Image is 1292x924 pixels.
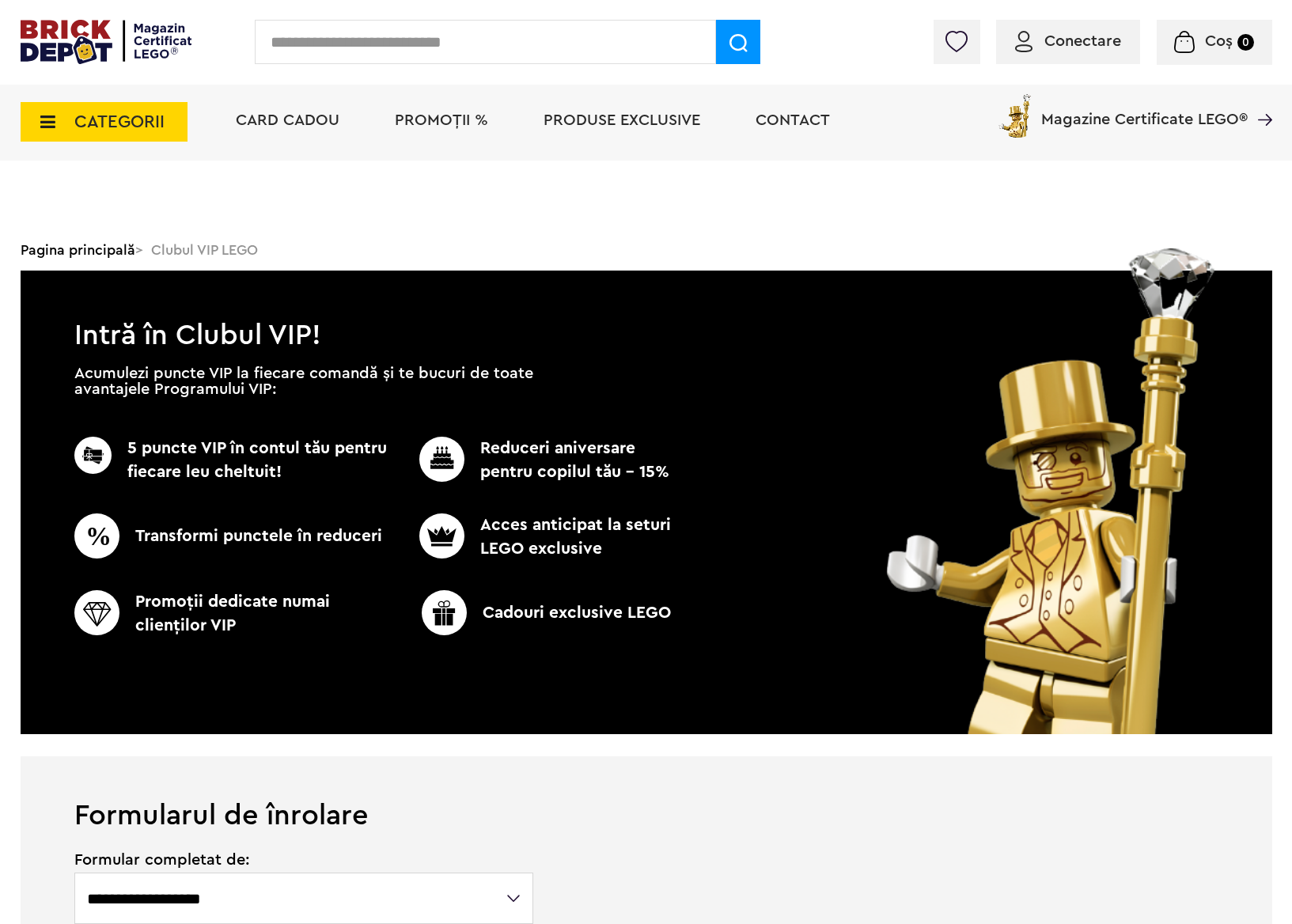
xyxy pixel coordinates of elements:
[74,513,119,559] img: CC_BD_Green_chek_mark
[395,112,488,128] a: PROMOȚII %
[419,437,464,482] img: CC_BD_Green_chek_mark
[74,590,119,635] img: CC_BD_Green_chek_mark
[393,513,676,561] p: Acces anticipat la seturi LEGO exclusive
[544,112,700,128] a: Produse exclusive
[74,590,393,638] p: Promoţii dedicate numai clienţilor VIP
[865,248,1239,734] img: vip_page_image
[1015,33,1121,49] a: Conectare
[1044,33,1121,49] span: Conectare
[74,852,536,868] span: Formular completat de:
[21,271,1272,343] h1: Intră în Clubul VIP!
[1205,33,1233,49] span: Coș
[422,590,467,635] img: CC_BD_Green_chek_mark
[21,756,1272,830] h1: Formularul de înrolare
[74,365,533,397] p: Acumulezi puncte VIP la fiecare comandă și te bucuri de toate avantajele Programului VIP:
[1248,91,1272,107] a: Magazine Certificate LEGO®
[21,243,135,257] a: Pagina principală
[74,113,165,131] span: CATEGORII
[419,513,464,559] img: CC_BD_Green_chek_mark
[74,437,393,484] p: 5 puncte VIP în contul tău pentru fiecare leu cheltuit!
[756,112,830,128] a: Contact
[393,437,676,484] p: Reduceri aniversare pentru copilul tău - 15%
[1237,34,1254,51] small: 0
[21,229,1272,271] div: > Clubul VIP LEGO
[1041,91,1248,127] span: Magazine Certificate LEGO®
[387,590,706,635] p: Cadouri exclusive LEGO
[236,112,339,128] a: Card Cadou
[74,437,112,474] img: CC_BD_Green_chek_mark
[74,513,393,559] p: Transformi punctele în reduceri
